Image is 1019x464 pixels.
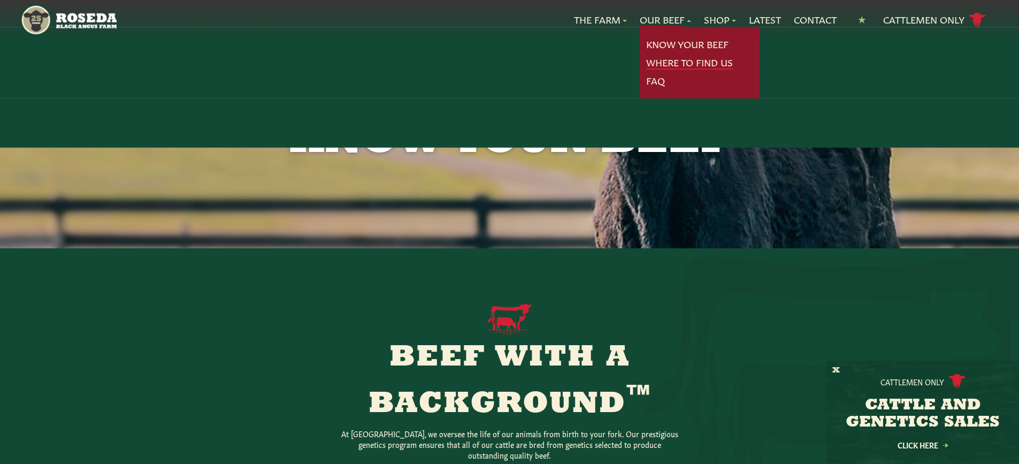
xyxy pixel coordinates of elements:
[20,4,116,36] img: https://roseda.com/wp-content/uploads/2021/05/roseda-25-header.png
[646,37,729,51] a: Know Your Beef
[646,56,733,70] a: Where To Find Us
[832,365,840,376] button: X
[339,428,681,460] p: At [GEOGRAPHIC_DATA], we oversee the life of our animals from birth to your fork. Our prestigious...
[794,13,837,27] a: Contact
[574,13,627,27] a: The Farm
[640,13,691,27] a: Our Beef
[883,11,986,29] a: Cattlemen Only
[749,13,781,27] a: Latest
[646,74,665,88] a: FAQ
[880,376,944,387] p: Cattlemen Only
[704,13,736,27] a: Shop
[948,374,966,389] img: cattle-icon.svg
[236,120,784,163] h1: Know Your Beef
[875,442,971,448] a: Click Here
[304,343,715,420] h2: Beef With a Background
[626,383,651,408] sup: ™
[840,397,1006,431] h3: CATTLE AND GENETICS SALES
